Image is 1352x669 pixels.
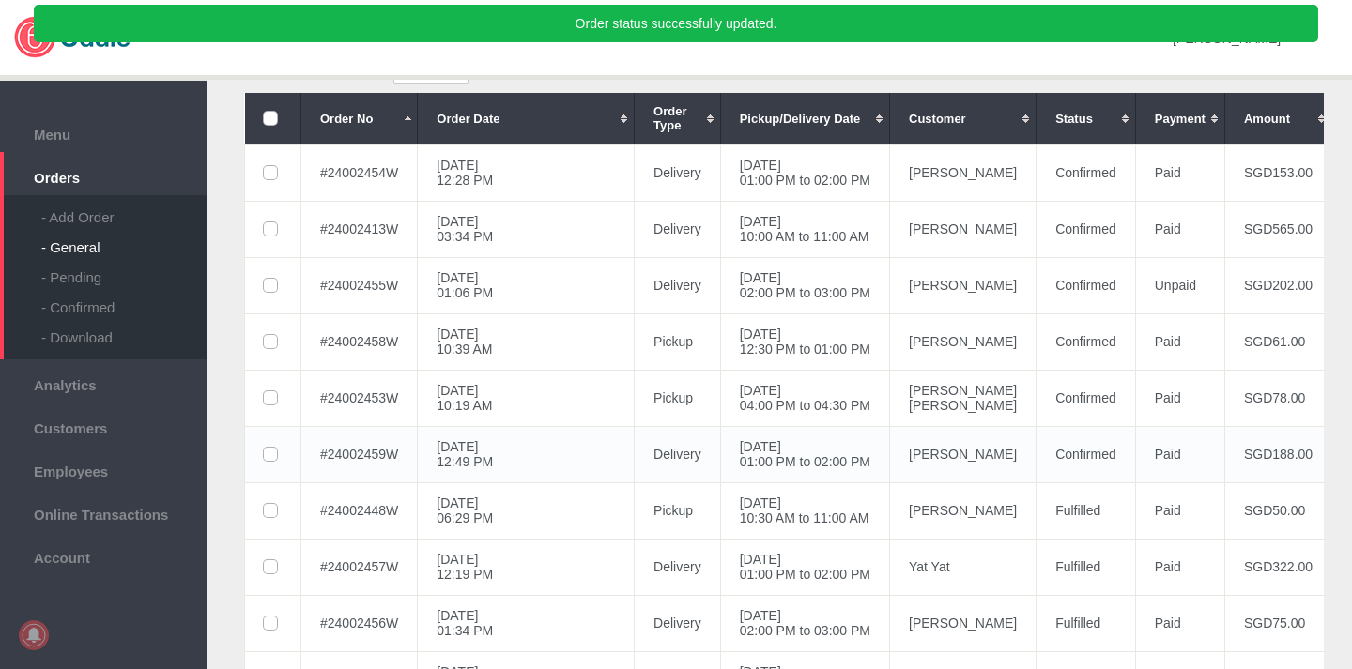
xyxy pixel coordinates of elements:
[1037,595,1136,651] td: Fulfilled
[301,313,418,370] td: #24002458W
[1224,144,1331,201] td: SGD153.00
[9,545,197,566] span: Account
[890,595,1037,651] td: [PERSON_NAME]
[720,539,889,595] td: [DATE] 01:00 PM to 02:00 PM
[1135,595,1224,651] td: Paid
[720,426,889,482] td: [DATE] 01:00 PM to 02:00 PM
[1135,144,1224,201] td: Paid
[41,315,207,345] div: - Download
[418,313,635,370] td: [DATE] 10:39 AM
[890,539,1037,595] td: Yat Yat
[1037,313,1136,370] td: Confirmed
[418,482,635,539] td: [DATE] 06:29 PM
[34,5,1318,42] div: Order status successfully updated.
[301,539,418,595] td: #24002457W
[9,416,197,436] span: Customers
[301,201,418,257] td: #24002413W
[635,144,721,201] td: Delivery
[1037,482,1136,539] td: Fulfilled
[720,257,889,313] td: [DATE] 02:00 PM to 03:00 PM
[1037,426,1136,482] td: Confirmed
[301,370,418,426] td: #24002453W
[418,539,635,595] td: [DATE] 12:19 PM
[9,502,197,523] span: Online Transactions
[1224,313,1331,370] td: SGD61.00
[1224,539,1331,595] td: SGD322.00
[41,285,207,315] div: - Confirmed
[890,257,1037,313] td: [PERSON_NAME]
[1135,201,1224,257] td: Paid
[1224,595,1331,651] td: SGD75.00
[635,482,721,539] td: Pickup
[1135,313,1224,370] td: Paid
[418,144,635,201] td: [DATE] 12:28 PM
[301,93,418,144] th: Order No
[9,122,197,143] span: Menu
[418,257,635,313] td: [DATE] 01:06 PM
[635,257,721,313] td: Delivery
[890,426,1037,482] td: [PERSON_NAME]
[890,370,1037,426] td: [PERSON_NAME] [PERSON_NAME]
[1037,201,1136,257] td: Confirmed
[9,165,197,186] span: Orders
[720,144,889,201] td: [DATE] 01:00 PM to 02:00 PM
[1135,93,1224,144] th: Payment
[1135,539,1224,595] td: Paid
[9,373,197,393] span: Analytics
[41,195,207,225] div: - Add Order
[1224,482,1331,539] td: SGD50.00
[1224,257,1331,313] td: SGD202.00
[635,93,721,144] th: Order Type
[1037,144,1136,201] td: Confirmed
[720,201,889,257] td: [DATE] 10:00 AM to 11:00 AM
[635,313,721,370] td: Pickup
[301,426,418,482] td: #24002459W
[635,539,721,595] td: Delivery
[720,482,889,539] td: [DATE] 10:30 AM to 11:00 AM
[1224,93,1331,144] th: Amount
[9,459,197,479] span: Employees
[1037,257,1136,313] td: Confirmed
[301,144,418,201] td: #24002454W
[720,370,889,426] td: [DATE] 04:00 PM to 04:30 PM
[635,595,721,651] td: Delivery
[41,225,207,255] div: - General
[635,370,721,426] td: Pickup
[1037,370,1136,426] td: Confirmed
[1224,426,1331,482] td: SGD188.00
[301,482,418,539] td: #24002448W
[890,144,1037,201] td: [PERSON_NAME]
[1135,426,1224,482] td: Paid
[890,201,1037,257] td: [PERSON_NAME]
[890,482,1037,539] td: [PERSON_NAME]
[41,255,207,285] div: - Pending
[890,313,1037,370] td: [PERSON_NAME]
[635,426,721,482] td: Delivery
[1135,482,1224,539] td: Paid
[1135,257,1224,313] td: Unpaid
[418,201,635,257] td: [DATE] 03:34 PM
[1037,539,1136,595] td: Fulfilled
[720,313,889,370] td: [DATE] 12:30 PM to 01:00 PM
[418,370,635,426] td: [DATE] 10:19 AM
[301,257,418,313] td: #24002455W
[720,595,889,651] td: [DATE] 02:00 PM to 03:00 PM
[720,93,889,144] th: Pickup/Delivery Date
[1224,201,1331,257] td: SGD565.00
[418,93,635,144] th: Order Date
[301,595,418,651] td: #24002456W
[418,595,635,651] td: [DATE] 01:34 PM
[1135,370,1224,426] td: Paid
[635,201,721,257] td: Delivery
[418,426,635,482] td: [DATE] 12:49 PM
[890,93,1037,144] th: Customer
[1224,370,1331,426] td: SGD78.00
[1037,93,1136,144] th: Status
